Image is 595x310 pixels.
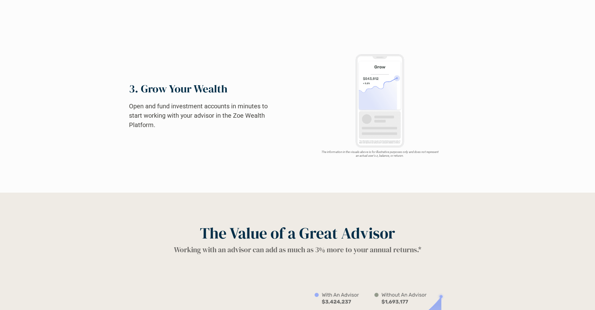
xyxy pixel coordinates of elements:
[356,154,404,157] em: an actual user's z, balance, or returzn.
[129,101,279,130] h2: Open and fund investment accounts in minutes to start working with your advisor in the Zoe Wealth...
[321,150,438,154] em: The information in the visuals above is for illustrative purposes only and does not represent
[129,82,227,95] h2: 3. Grow Your Wealth
[174,246,421,254] h1: Working with an advisor can add as much as 3% more to your annual returns.*
[200,224,395,243] h1: The Value of a Great Advisor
